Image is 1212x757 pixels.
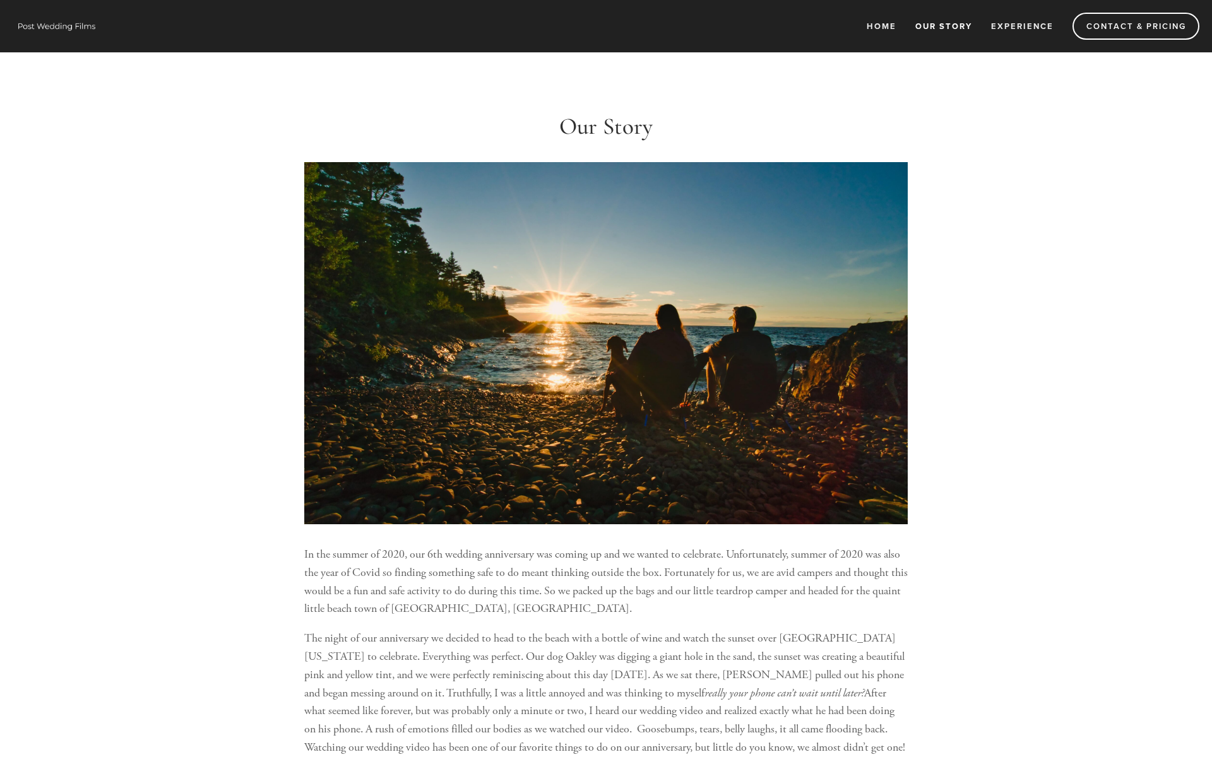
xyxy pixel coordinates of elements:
[304,162,908,524] img: SOT05813 copy-min-2.jpeg
[858,16,905,37] a: Home
[907,16,980,37] a: Our Story
[704,686,864,700] em: really your phone can’t wait until later?
[983,16,1062,37] a: Experience
[1072,13,1199,40] a: Contact & Pricing
[13,16,101,35] img: Wisconsin Wedding Videographer
[304,113,908,141] h1: Our Story
[304,546,908,618] p: In the summer of 2020, our 6th wedding anniversary was coming up and we wanted to celebrate. Unfo...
